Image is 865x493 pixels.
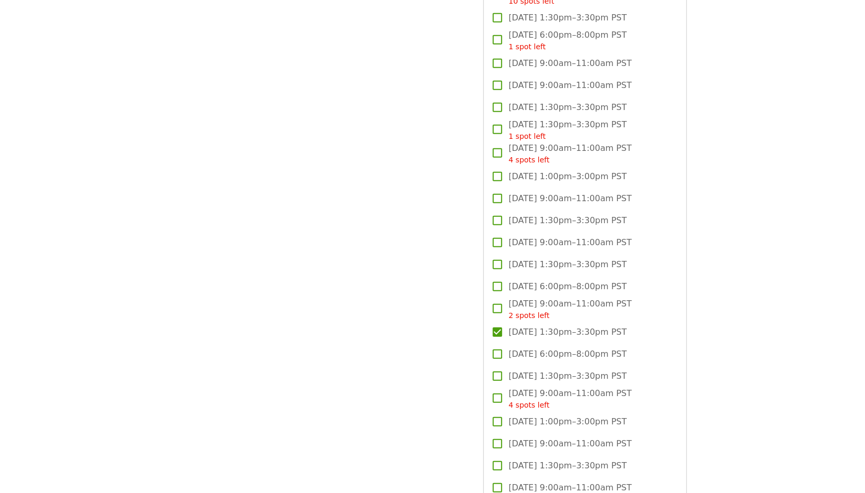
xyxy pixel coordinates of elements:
[508,401,549,409] span: 4 spots left
[508,348,626,360] span: [DATE] 6:00pm–8:00pm PST
[508,280,626,293] span: [DATE] 6:00pm–8:00pm PST
[508,214,626,227] span: [DATE] 1:30pm–3:30pm PST
[508,118,626,142] span: [DATE] 1:30pm–3:30pm PST
[508,156,549,164] span: 4 spots left
[508,326,626,338] span: [DATE] 1:30pm–3:30pm PST
[508,370,626,382] span: [DATE] 1:30pm–3:30pm PST
[508,415,626,428] span: [DATE] 1:00pm–3:00pm PST
[508,29,626,52] span: [DATE] 6:00pm–8:00pm PST
[508,42,546,51] span: 1 spot left
[508,12,626,24] span: [DATE] 1:30pm–3:30pm PST
[508,258,626,271] span: [DATE] 1:30pm–3:30pm PST
[508,298,632,321] span: [DATE] 9:00am–11:00am PST
[508,192,632,205] span: [DATE] 9:00am–11:00am PST
[508,437,632,450] span: [DATE] 9:00am–11:00am PST
[508,142,632,166] span: [DATE] 9:00am–11:00am PST
[508,132,546,140] span: 1 spot left
[508,236,632,249] span: [DATE] 9:00am–11:00am PST
[508,170,626,183] span: [DATE] 1:00pm–3:00pm PST
[508,459,626,472] span: [DATE] 1:30pm–3:30pm PST
[508,79,632,92] span: [DATE] 9:00am–11:00am PST
[508,57,632,70] span: [DATE] 9:00am–11:00am PST
[508,387,632,411] span: [DATE] 9:00am–11:00am PST
[508,101,626,114] span: [DATE] 1:30pm–3:30pm PST
[508,311,549,320] span: 2 spots left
